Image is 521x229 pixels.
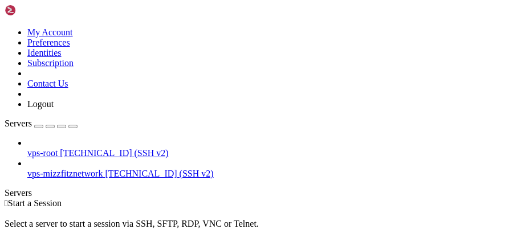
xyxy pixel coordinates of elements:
[5,198,8,208] span: 
[27,169,103,178] span: vps-mizzfitznetwork
[27,158,516,179] li: vps-mizzfitznetwork [TECHNICAL_ID] (SSH v2)
[5,188,516,198] div: Servers
[27,148,516,158] a: vps-root [TECHNICAL_ID] (SSH v2)
[105,169,213,178] span: [TECHNICAL_ID] (SSH v2)
[27,27,73,37] a: My Account
[8,198,62,208] span: Start a Session
[5,5,70,16] img: Shellngn
[5,118,78,128] a: Servers
[60,148,168,158] span: [TECHNICAL_ID] (SSH v2)
[27,99,54,109] a: Logout
[27,58,74,68] a: Subscription
[27,48,62,58] a: Identities
[27,38,70,47] a: Preferences
[27,79,68,88] a: Contact Us
[5,118,32,128] span: Servers
[27,169,516,179] a: vps-mizzfitznetwork [TECHNICAL_ID] (SSH v2)
[27,138,516,158] li: vps-root [TECHNICAL_ID] (SSH v2)
[27,148,58,158] span: vps-root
